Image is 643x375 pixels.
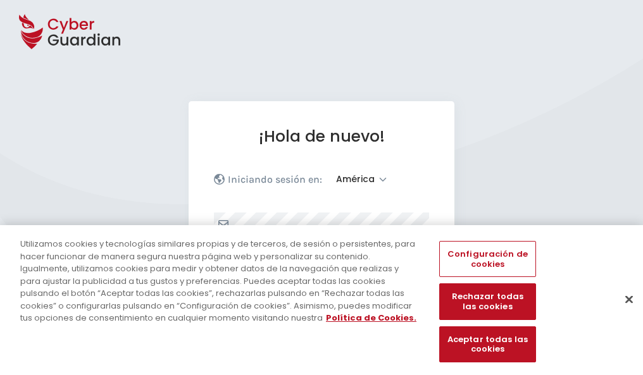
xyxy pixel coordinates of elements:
[439,326,535,362] button: Aceptar todas las cookies
[439,241,535,277] button: Configuración de cookies, Abre el cuadro de diálogo del centro de preferencias.
[228,173,322,186] p: Iniciando sesión en:
[615,285,643,313] button: Cerrar
[326,312,416,324] a: Más información sobre su privacidad, se abre en una nueva pestaña
[439,284,535,320] button: Rechazar todas las cookies
[20,238,420,324] div: Utilizamos cookies y tecnologías similares propias y de terceros, de sesión o persistentes, para ...
[214,126,429,146] h1: ¡Hola de nuevo!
